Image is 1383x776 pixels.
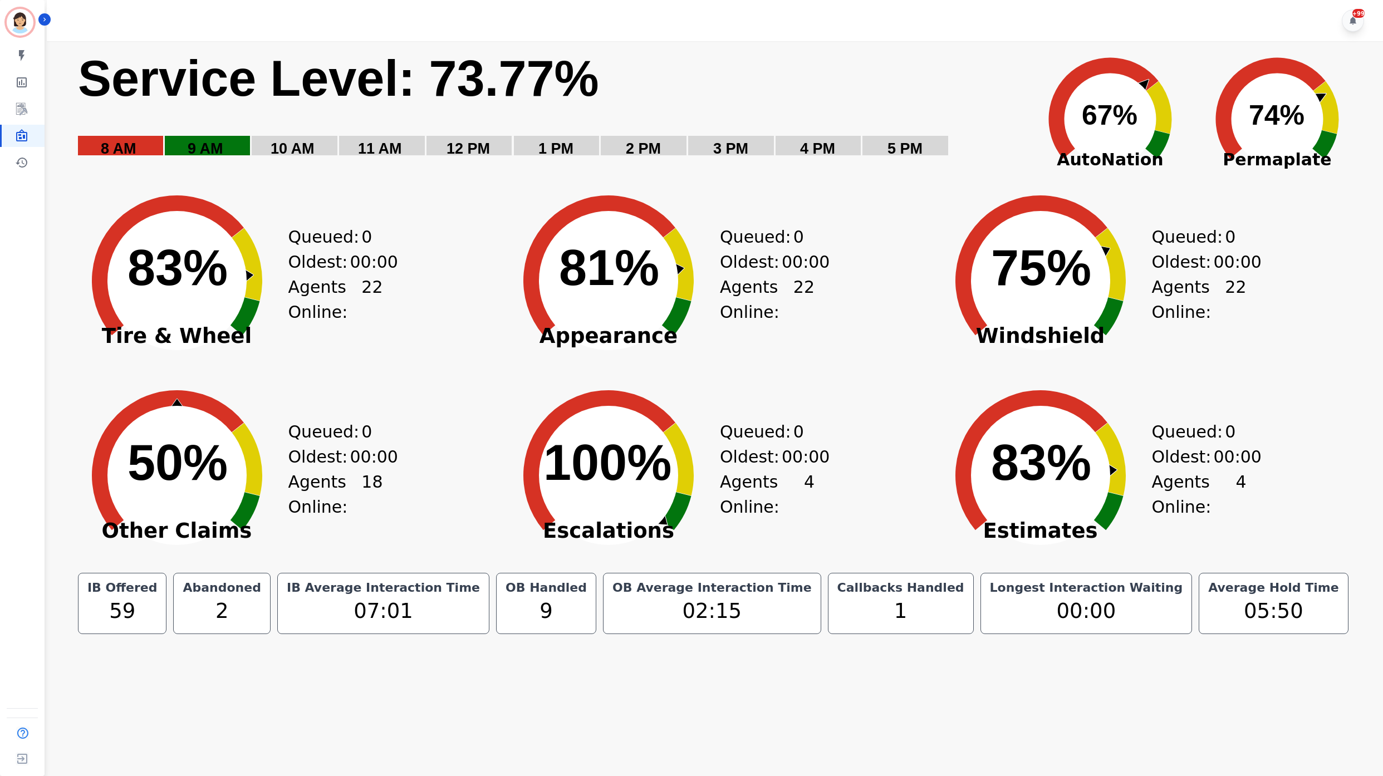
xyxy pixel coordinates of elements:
text: 3 PM [713,140,748,157]
div: IB Average Interaction Time [285,580,482,596]
div: 00:00 [988,596,1185,627]
div: 05:50 [1206,596,1341,627]
span: 4 [804,469,815,519]
span: 00:00 [782,249,830,274]
text: 75% [991,240,1091,296]
span: 0 [793,419,804,444]
div: Queued: [288,224,372,249]
span: 0 [1225,419,1235,444]
span: 22 [1225,274,1246,325]
text: 12 PM [447,140,490,157]
text: 10 AM [271,140,315,157]
div: Agents Online: [720,274,815,325]
span: 00:00 [1213,249,1261,274]
span: AutoNation [1027,147,1194,172]
span: 00:00 [782,444,830,469]
div: Oldest: [288,444,372,469]
div: Oldest: [1152,249,1235,274]
div: Oldest: [720,249,803,274]
span: 0 [793,224,804,249]
div: 1 [835,596,967,627]
span: 4 [1235,469,1246,519]
div: Queued: [288,419,372,444]
span: 0 [361,224,372,249]
div: OB Handled [503,580,589,596]
text: 83% [991,435,1091,490]
text: 1 PM [538,140,573,157]
div: Queued: [720,224,803,249]
text: 50% [127,435,228,490]
span: Escalations [497,525,720,537]
div: Agents Online: [288,274,383,325]
span: Other Claims [66,525,288,537]
div: Longest Interaction Waiting [988,580,1185,596]
div: Oldest: [1152,444,1235,469]
span: Tire & Wheel [66,331,288,342]
text: 67% [1082,100,1137,131]
text: 81% [559,240,659,296]
div: IB Offered [85,580,160,596]
text: 11 AM [358,140,402,157]
text: 2 PM [626,140,661,157]
div: Callbacks Handled [835,580,967,596]
div: Oldest: [720,444,803,469]
text: Service Level: 73.77% [78,51,599,106]
text: 4 PM [800,140,835,157]
span: Windshield [929,331,1152,342]
span: 00:00 [350,444,398,469]
div: Oldest: [288,249,372,274]
div: +99 [1352,9,1365,18]
div: OB Average Interaction Time [610,580,814,596]
div: 9 [503,596,589,627]
div: 2 [180,596,263,627]
div: 02:15 [610,596,814,627]
span: 0 [361,419,372,444]
span: 22 [361,274,382,325]
div: Average Hold Time [1206,580,1341,596]
text: 83% [127,240,228,296]
span: Appearance [497,331,720,342]
text: 5 PM [887,140,923,157]
div: Abandoned [180,580,263,596]
text: 74% [1249,100,1304,131]
span: 22 [793,274,815,325]
div: 07:01 [285,596,482,627]
text: 9 AM [188,140,223,157]
span: Estimates [929,525,1152,537]
div: Queued: [1152,419,1235,444]
div: Queued: [1152,224,1235,249]
span: 00:00 [1213,444,1261,469]
svg: Service Level: 0% [77,48,1020,174]
text: 8 AM [101,140,136,157]
div: Agents Online: [1152,274,1247,325]
span: 0 [1225,224,1235,249]
text: 100% [543,435,671,490]
span: 00:00 [350,249,398,274]
div: Agents Online: [288,469,383,519]
span: 18 [361,469,382,519]
span: Permaplate [1194,147,1361,172]
div: Queued: [720,419,803,444]
img: Bordered avatar [7,9,33,36]
div: 59 [85,596,160,627]
div: Agents Online: [720,469,815,519]
div: Agents Online: [1152,469,1247,519]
